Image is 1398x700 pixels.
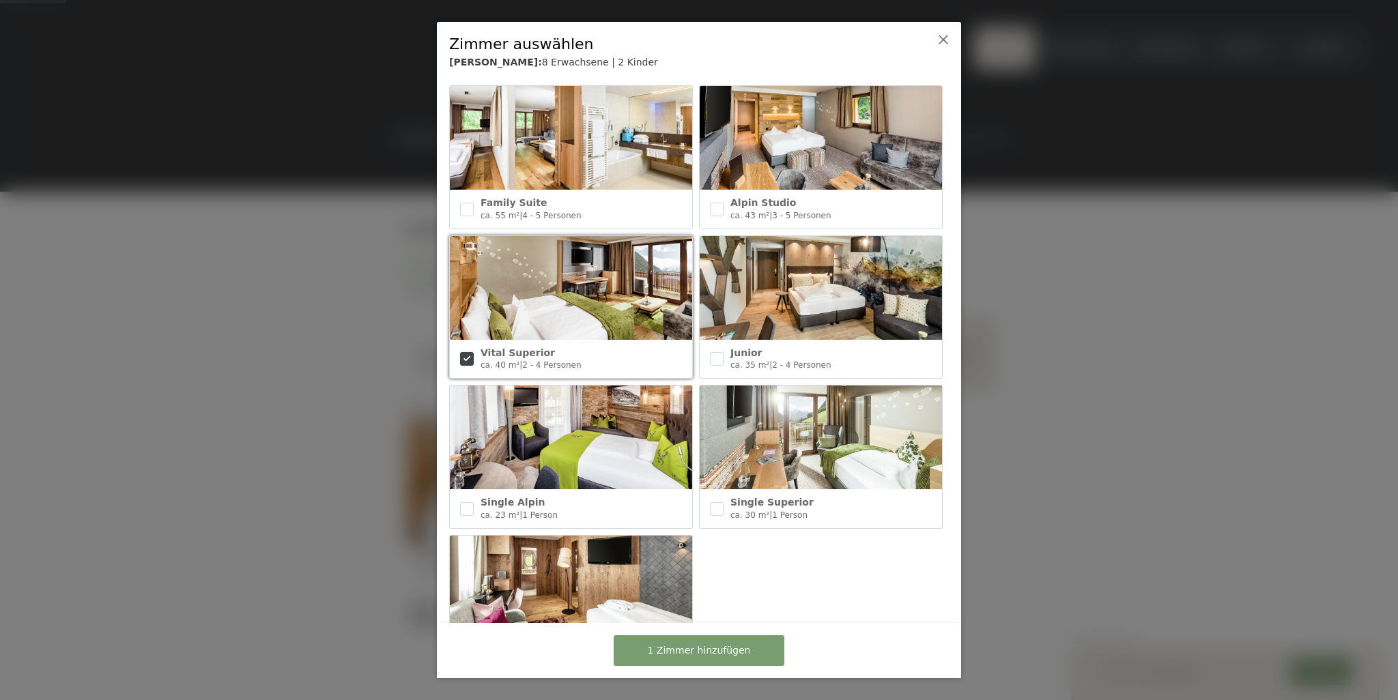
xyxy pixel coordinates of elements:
span: 1 Zimmer hinzufügen [648,644,751,658]
span: | [519,510,522,520]
img: Alpin Studio [700,86,942,190]
span: ca. 40 m² [481,360,519,370]
span: Alpin Studio [730,197,796,208]
button: 1 Zimmer hinzufügen [614,635,784,666]
span: ca. 35 m² [730,360,769,370]
b: [PERSON_NAME]: [449,57,542,68]
span: 3 - 5 Personen [772,211,831,220]
span: 1 Person [522,510,558,520]
span: 2 - 4 Personen [522,360,581,370]
img: Junior [700,236,942,340]
span: | [519,211,522,220]
span: Vital Superior [481,347,555,358]
span: | [769,510,772,520]
span: | [769,211,772,220]
span: Junior [730,347,762,358]
span: ca. 23 m² [481,510,519,520]
span: 1 Person [772,510,808,520]
img: Family Suite [450,86,692,190]
span: ca. 30 m² [730,510,769,520]
span: 2 - 4 Personen [772,360,831,370]
img: Single Superior [700,385,942,489]
span: | [519,360,522,370]
span: 8 Erwachsene | 2 Kinder [542,57,658,68]
img: Single Relax [450,536,692,639]
div: Zimmer auswählen [449,34,907,55]
span: ca. 55 m² [481,211,519,220]
span: 4 - 5 Personen [522,211,581,220]
span: Single Alpin [481,497,545,508]
img: Single Alpin [450,385,692,489]
span: Family Suite [481,197,547,208]
span: Single Superior [730,497,814,508]
img: Vital Superior [450,236,692,340]
span: | [769,360,772,370]
span: ca. 43 m² [730,211,769,220]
